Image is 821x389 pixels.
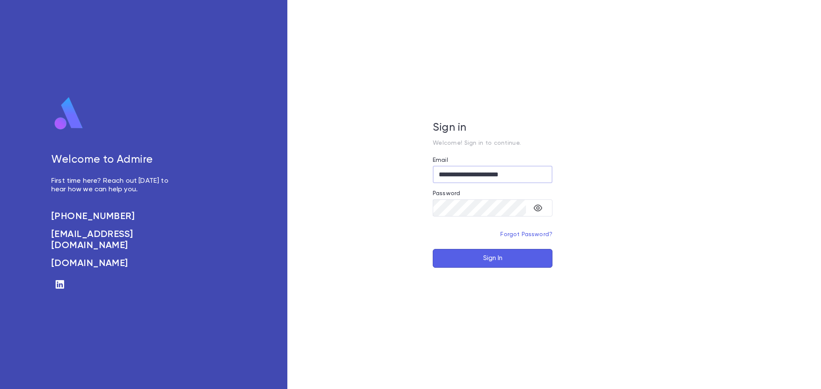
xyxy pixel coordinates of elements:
[500,231,552,237] a: Forgot Password?
[433,249,552,268] button: Sign In
[51,258,178,269] a: [DOMAIN_NAME]
[51,177,178,194] p: First time here? Reach out [DATE] to hear how we can help you.
[433,122,552,135] h5: Sign in
[433,190,460,197] label: Password
[51,154,178,167] h5: Welcome to Admire
[51,211,178,222] a: [PHONE_NUMBER]
[51,229,178,251] a: [EMAIL_ADDRESS][DOMAIN_NAME]
[51,97,86,131] img: logo
[529,199,546,216] button: toggle password visibility
[433,140,552,146] p: Welcome! Sign in to continue.
[433,157,448,164] label: Email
